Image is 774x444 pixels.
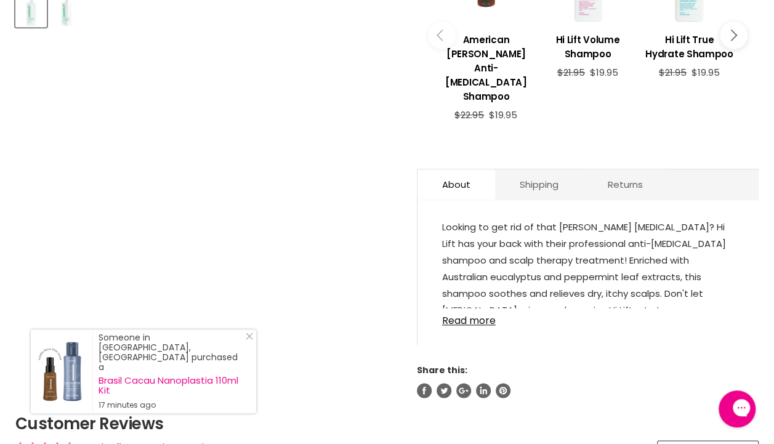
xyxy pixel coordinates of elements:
[99,376,244,395] a: Brasil Cacau Nanoplastia 110ml Kit
[489,108,517,121] span: $19.95
[417,169,495,200] a: About
[583,169,667,200] a: Returns
[645,33,734,61] h3: Hi Lift True Hydrate Shampoo
[712,386,762,432] iframe: Gorgias live chat messenger
[417,364,467,376] span: Share this:
[495,169,583,200] a: Shipping
[99,333,244,410] div: Someone in [GEOGRAPHIC_DATA], [GEOGRAPHIC_DATA] purchased a
[99,400,244,410] small: 17 minutes ago
[645,23,734,67] a: View product:Hi Lift True Hydrate Shampoo
[543,23,632,67] a: View product:Hi Lift Volume Shampoo
[15,413,759,435] h2: Customer Reviews
[241,333,253,345] a: Close Notification
[31,329,92,413] a: Visit product page
[442,220,726,317] span: Looking to get rid of that [PERSON_NAME] [MEDICAL_DATA]? Hi Lift has your back with their profess...
[442,308,734,326] a: Read more
[691,66,720,79] span: $19.95
[454,108,484,121] span: $22.95
[246,333,253,340] svg: Close Icon
[590,66,618,79] span: $19.95
[441,33,531,103] h3: American [PERSON_NAME] Anti-[MEDICAL_DATA] Shampoo
[441,23,531,110] a: View product:American Barber Anti-Dandruff Shampoo
[543,33,632,61] h3: Hi Lift Volume Shampoo
[557,66,585,79] span: $21.95
[659,66,687,79] span: $21.95
[417,365,759,398] aside: Share this:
